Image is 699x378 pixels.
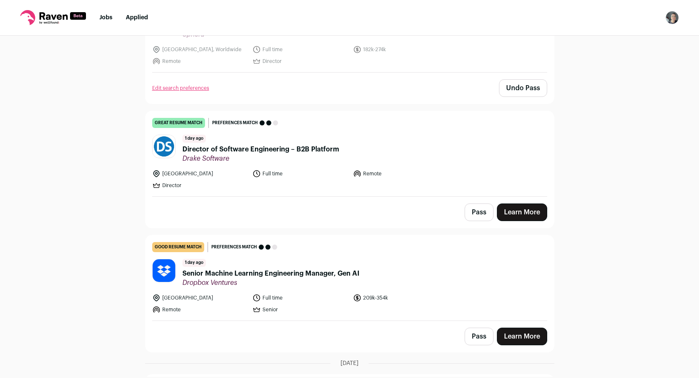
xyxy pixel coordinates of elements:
a: good resume match Preferences match 1 day ago Senior Machine Learning Engineering Manager, Gen AI... [146,235,554,321]
a: great resume match Preferences match 1 day ago Director of Software Engineering – B2B Platform Dr... [146,111,554,196]
span: 1 day ago [182,135,206,143]
li: Full time [252,294,348,302]
li: Director [152,181,248,190]
li: [GEOGRAPHIC_DATA], Worldwide [152,45,248,54]
li: Remote [152,57,248,65]
li: Director [252,57,348,65]
li: Remote [353,169,449,178]
li: Senior [252,305,348,314]
span: Dropbox Ventures [182,279,359,287]
img: 19514210-medium_jpg [665,11,679,24]
div: great resume match [152,118,205,128]
span: 1 day ago [182,259,206,267]
img: 20eb79962f5e6946da8f7a04e9b06b9e2f19001157b960eff872208f94c47940.jpg [153,135,175,158]
span: Preferences match [212,119,258,127]
button: Open dropdown [665,11,679,24]
a: Applied [126,15,148,21]
span: Drake Software [182,154,339,163]
li: 182k-274k [353,45,449,54]
span: Senior Machine Learning Engineering Manager, Gen AI [182,269,359,279]
li: [GEOGRAPHIC_DATA] [152,169,248,178]
span: Preferences match [211,243,257,251]
a: Edit search preferences [152,85,209,91]
li: 209k-354k [353,294,449,302]
div: good resume match [152,242,204,252]
img: 37a3c2f25f43e23b97407b6c5461cd0ee41f9b75c2c2ae643916f06cb3650204.png [153,259,175,282]
a: Learn More [497,203,547,221]
button: Pass [465,203,494,221]
button: Undo Pass [499,79,547,97]
a: Learn More [497,328,547,345]
a: Jobs [99,15,112,21]
span: Director of Software Engineering – B2B Platform [182,144,339,154]
li: Remote [152,305,248,314]
li: [GEOGRAPHIC_DATA] [152,294,248,302]
span: [DATE] [340,359,359,368]
li: Full time [252,169,348,178]
button: Pass [465,328,494,345]
li: Full time [252,45,348,54]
